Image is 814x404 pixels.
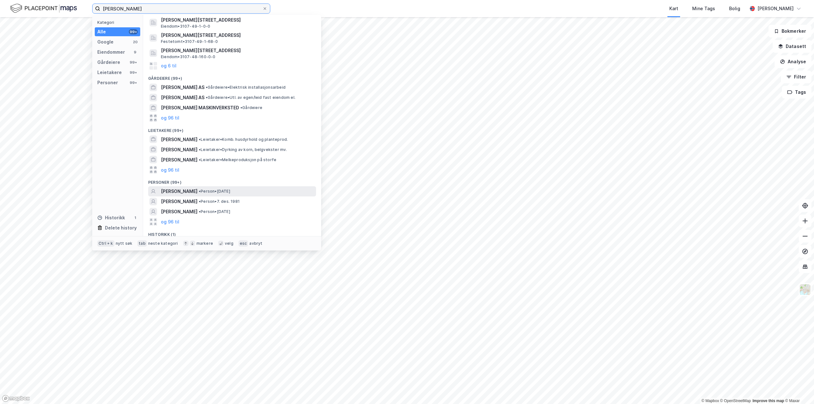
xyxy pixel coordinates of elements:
[161,31,314,39] span: [PERSON_NAME][STREET_ADDRESS]
[97,69,122,76] div: Leietakere
[133,215,138,220] div: 1
[206,95,295,100] span: Gårdeiere • Utl. av egen/leid fast eiendom el.
[199,189,201,194] span: •
[240,105,262,110] span: Gårdeiere
[729,5,740,12] div: Bolig
[720,399,751,403] a: OpenStreetMap
[143,227,321,238] div: Historikk (1)
[669,5,678,12] div: Kart
[161,166,179,174] button: og 96 til
[161,188,197,195] span: [PERSON_NAME]
[97,58,120,66] div: Gårdeiere
[129,29,138,34] div: 99+
[105,224,137,232] div: Delete history
[161,54,216,59] span: Eiendom • 3107-48-160-0-0
[199,199,201,204] span: •
[199,209,230,214] span: Person • [DATE]
[133,39,138,45] div: 20
[197,241,213,246] div: markere
[161,114,179,122] button: og 96 til
[161,62,176,70] button: og 6 til
[97,214,125,222] div: Historikk
[199,147,201,152] span: •
[161,198,197,205] span: [PERSON_NAME]
[799,284,811,296] img: Z
[161,218,179,226] button: og 96 til
[782,86,811,99] button: Tags
[199,189,230,194] span: Person • [DATE]
[143,123,321,134] div: Leietakere (99+)
[753,399,784,403] a: Improve this map
[10,3,77,14] img: logo.f888ab2527a4732fd821a326f86c7f29.svg
[199,209,201,214] span: •
[97,20,140,25] div: Kategori
[199,137,201,142] span: •
[97,38,114,46] div: Google
[137,240,147,247] div: tab
[143,175,321,186] div: Personer (99+)
[161,47,314,54] span: [PERSON_NAME][STREET_ADDRESS]
[161,39,218,44] span: Festetomt • 3107-49-1-68-0
[129,60,138,65] div: 99+
[116,241,133,246] div: nytt søk
[133,50,138,55] div: 9
[97,79,118,86] div: Personer
[161,146,197,154] span: [PERSON_NAME]
[692,5,715,12] div: Mine Tags
[148,241,178,246] div: neste kategori
[2,395,30,402] a: Mapbox homepage
[206,85,286,90] span: Gårdeiere • Elektrisk installasjonsarbeid
[240,105,242,110] span: •
[129,80,138,85] div: 99+
[781,71,811,83] button: Filter
[773,40,811,53] button: Datasett
[97,48,125,56] div: Eiendommer
[238,240,248,247] div: esc
[100,4,262,13] input: Søk på adresse, matrikkel, gårdeiere, leietakere eller personer
[206,95,208,100] span: •
[199,157,276,162] span: Leietaker • Melkeproduksjon på storfe
[199,199,240,204] span: Person • 7. des. 1981
[225,241,233,246] div: velg
[161,84,204,91] span: [PERSON_NAME] AS
[199,157,201,162] span: •
[199,137,288,142] span: Leietaker • Komb. husdyrhold og planteprod.
[199,147,287,152] span: Leietaker • Dyrking av korn, belgvekster mv.
[161,104,239,112] span: [PERSON_NAME] MASKINVERKSTED
[161,94,204,101] span: [PERSON_NAME] AS
[97,28,106,36] div: Alle
[129,70,138,75] div: 99+
[701,399,719,403] a: Mapbox
[757,5,794,12] div: [PERSON_NAME]
[143,71,321,82] div: Gårdeiere (99+)
[161,208,197,216] span: [PERSON_NAME]
[206,85,208,90] span: •
[161,16,314,24] span: [PERSON_NAME][STREET_ADDRESS]
[161,156,197,164] span: [PERSON_NAME]
[775,55,811,68] button: Analyse
[161,136,197,143] span: [PERSON_NAME]
[161,24,210,29] span: Eiendom • 3107-49-1-0-0
[249,241,262,246] div: avbryt
[782,373,814,404] iframe: Chat Widget
[97,240,114,247] div: Ctrl + k
[769,25,811,38] button: Bokmerker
